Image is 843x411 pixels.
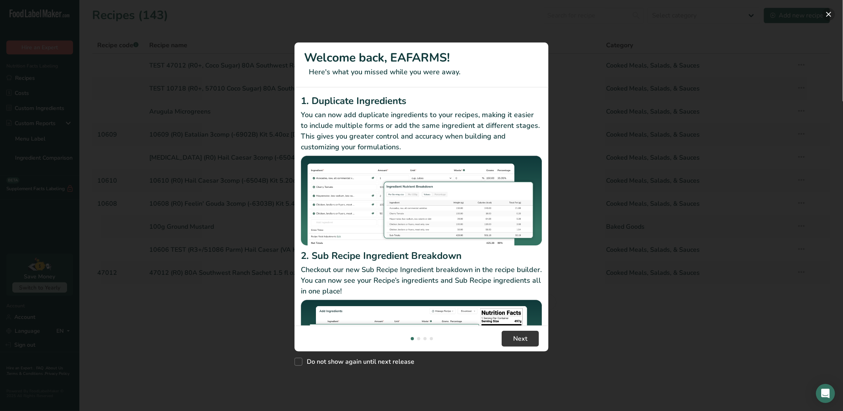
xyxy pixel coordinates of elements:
img: Duplicate Ingredients [301,156,542,246]
p: Checkout our new Sub Recipe Ingredient breakdown in the recipe builder. You can now see your Reci... [301,264,542,297]
div: Open Intercom Messenger [816,384,835,403]
p: You can now add duplicate ingredients to your recipes, making it easier to include multiple forms... [301,110,542,152]
h2: 1. Duplicate Ingredients [301,94,542,108]
span: Do not show again until next release [302,358,414,366]
h2: 2. Sub Recipe Ingredient Breakdown [301,249,542,263]
h1: Welcome back, EAFARMS! [304,49,539,67]
span: Next [513,334,527,343]
img: Sub Recipe Ingredient Breakdown [301,300,542,390]
button: Next [502,331,539,347]
p: Here's what you missed while you were away. [304,67,539,77]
